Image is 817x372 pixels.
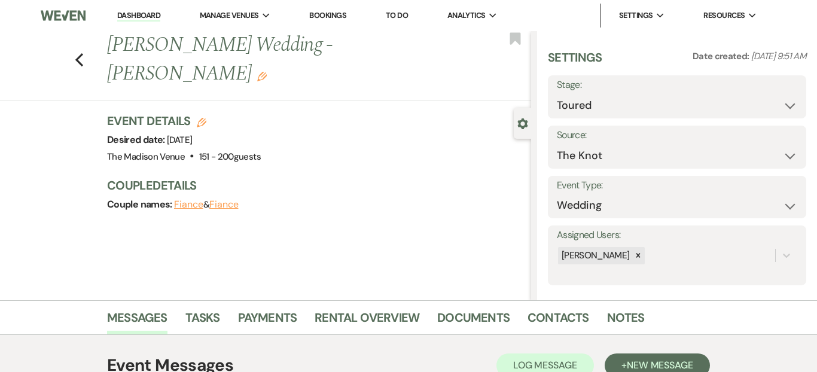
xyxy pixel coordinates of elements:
[107,151,185,163] span: The Madison Venue
[107,31,441,88] h1: [PERSON_NAME] Wedding - [PERSON_NAME]
[703,10,745,22] span: Resources
[209,200,239,209] button: Fiance
[557,127,797,144] label: Source:
[693,50,751,62] span: Date created:
[528,308,589,334] a: Contacts
[386,10,408,20] a: To Do
[107,308,167,334] a: Messages
[627,359,693,371] span: New Message
[437,308,510,334] a: Documents
[558,247,632,264] div: [PERSON_NAME]
[517,117,528,129] button: Close lead details
[607,308,645,334] a: Notes
[174,199,238,211] span: &
[199,151,261,163] span: 151 - 200 guests
[185,308,220,334] a: Tasks
[167,134,192,146] span: [DATE]
[309,10,346,20] a: Bookings
[41,3,86,28] img: Weven Logo
[117,10,160,22] a: Dashboard
[557,177,797,194] label: Event Type:
[619,10,653,22] span: Settings
[107,198,174,211] span: Couple names:
[548,49,602,75] h3: Settings
[107,112,261,129] h3: Event Details
[107,133,167,146] span: Desired date:
[107,177,519,194] h3: Couple Details
[257,71,267,81] button: Edit
[200,10,259,22] span: Manage Venues
[447,10,486,22] span: Analytics
[174,200,203,209] button: Fiance
[513,359,577,371] span: Log Message
[557,227,797,244] label: Assigned Users:
[315,308,419,334] a: Rental Overview
[751,50,806,62] span: [DATE] 9:51 AM
[238,308,297,334] a: Payments
[557,77,797,94] label: Stage:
